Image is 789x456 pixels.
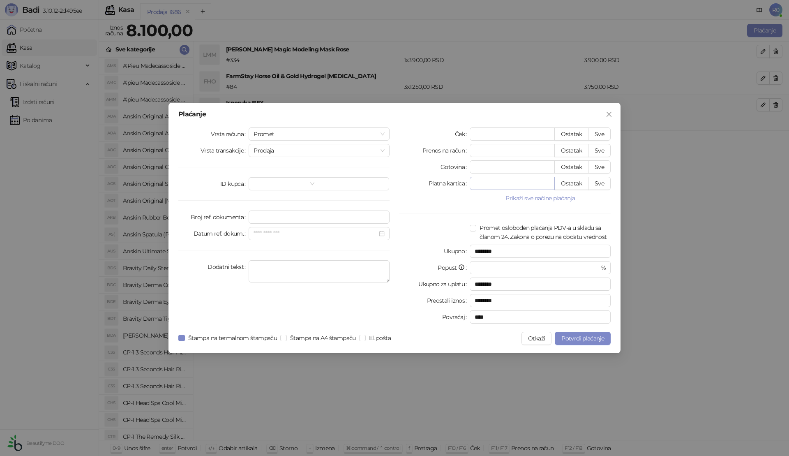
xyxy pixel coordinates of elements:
button: Ostatak [554,177,588,190]
textarea: Dodatni tekst [249,260,390,282]
label: Vrsta računa [211,127,249,141]
button: Ostatak [554,160,588,174]
label: Broj ref. dokumenta [191,211,249,224]
label: ID kupca [220,177,249,190]
label: Platna kartica [429,177,470,190]
button: Ostatak [554,127,588,141]
button: Prikaži sve načine plaćanja [470,193,611,203]
label: Preostali iznos [427,294,470,307]
span: close [606,111,612,118]
input: Datum ref. dokum. [254,229,377,238]
label: Datum ref. dokum. [194,227,249,240]
span: Zatvori [602,111,616,118]
button: Sve [588,177,611,190]
label: Popust [438,261,470,274]
button: Close [602,108,616,121]
span: Štampa na A4 štampaču [287,333,359,343]
span: Štampa na termalnom štampaču [185,333,280,343]
label: Ukupno [444,245,470,258]
button: Sve [588,160,611,174]
label: Dodatni tekst [208,260,249,273]
span: El. pošta [366,333,394,343]
label: Vrsta transakcije [201,144,249,157]
input: Broj ref. dokumenta [249,211,390,224]
div: Plaćanje [178,111,611,118]
span: Promet oslobođen plaćanja PDV-a u skladu sa članom 24. Zakona o porezu na dodatu vrednost [476,223,611,241]
button: Sve [588,127,611,141]
label: Povraćaj [442,310,470,324]
label: Ukupno za uplatu [418,278,470,291]
label: Ček [455,127,470,141]
button: Potvrdi plaćanje [555,332,611,345]
label: Prenos na račun [422,144,470,157]
input: Popust [475,262,599,274]
span: Potvrdi plaćanje [561,335,604,342]
button: Otkaži [521,332,551,345]
span: Promet [254,128,385,140]
button: Sve [588,144,611,157]
span: Prodaja [254,144,385,157]
button: Ostatak [554,144,588,157]
label: Gotovina [441,160,470,174]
